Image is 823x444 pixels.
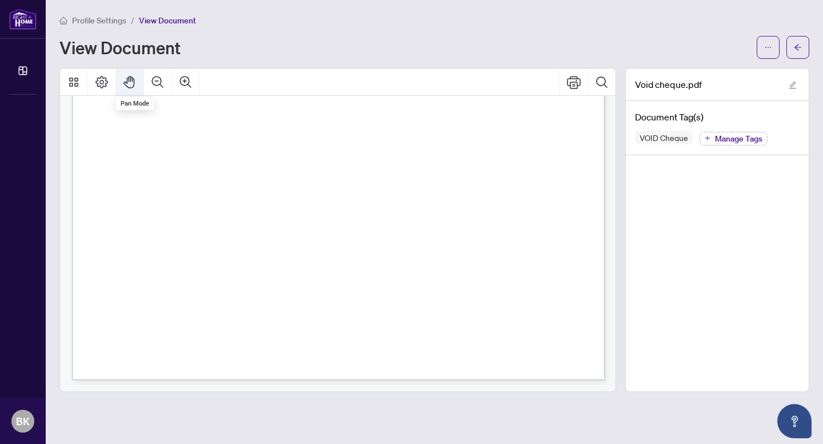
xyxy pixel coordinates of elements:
span: arrow-left [794,43,802,51]
span: home [59,17,67,25]
span: VOID Cheque [635,134,693,142]
h1: View Document [59,38,181,56]
span: edit [789,81,797,89]
span: Manage Tags [715,135,762,143]
span: BK [16,413,30,429]
h4: Document Tag(s) [635,110,800,124]
button: Open asap [777,404,812,438]
span: plus [705,135,710,141]
span: Profile Settings [72,15,126,26]
button: Manage Tags [700,132,768,146]
span: ellipsis [764,43,772,51]
img: logo [9,9,37,30]
span: Void cheque.pdf [635,78,702,91]
li: / [131,14,134,27]
span: View Document [139,15,196,26]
